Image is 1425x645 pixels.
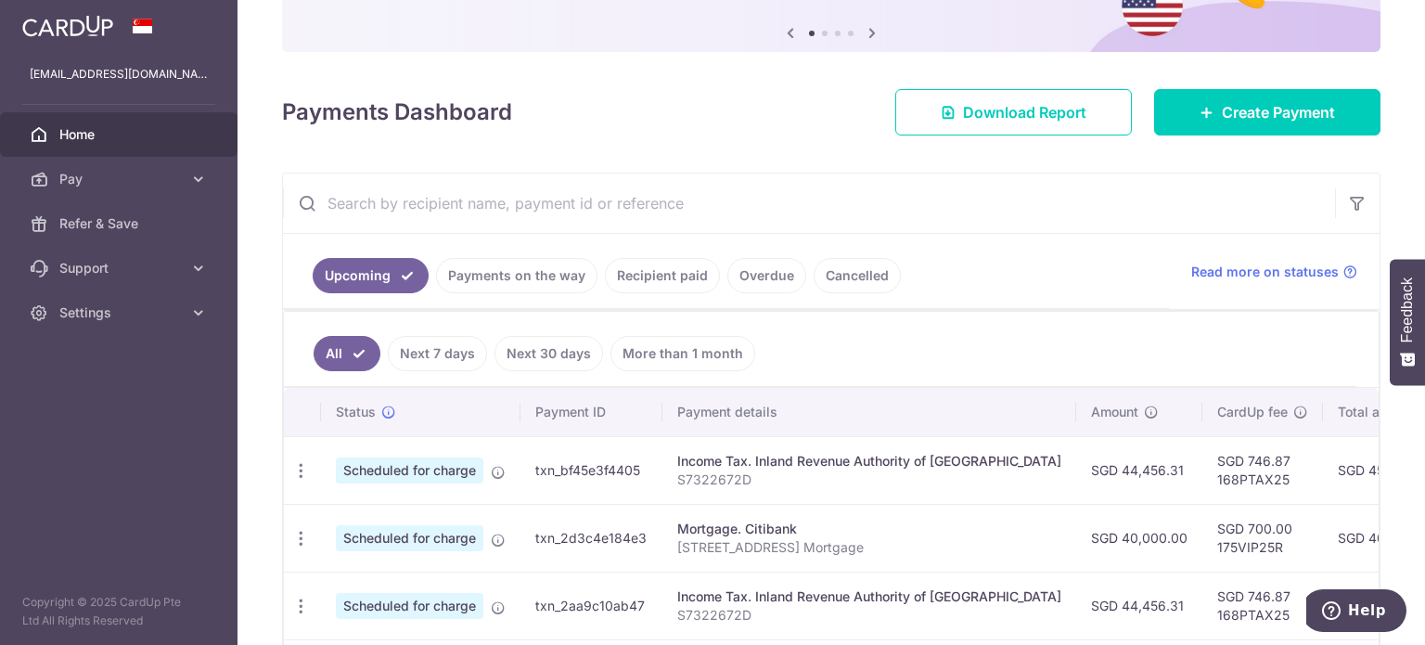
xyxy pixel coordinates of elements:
[1399,277,1416,342] span: Feedback
[1076,504,1202,572] td: SGD 40,000.00
[282,96,512,129] h4: Payments Dashboard
[605,258,720,293] a: Recipient paid
[1091,403,1138,421] span: Amount
[1217,403,1288,421] span: CardUp fee
[1191,263,1357,281] a: Read more on statuses
[22,15,113,37] img: CardUp
[336,525,483,551] span: Scheduled for charge
[520,572,662,639] td: txn_2aa9c10ab47
[336,593,483,619] span: Scheduled for charge
[1191,263,1339,281] span: Read more on statuses
[1202,436,1323,504] td: SGD 746.87 168PTAX25
[59,170,182,188] span: Pay
[59,259,182,277] span: Support
[677,520,1061,538] div: Mortgage. Citibank
[677,471,1061,489] p: S7322672D
[1076,436,1202,504] td: SGD 44,456.31
[677,587,1061,606] div: Income Tax. Inland Revenue Authority of [GEOGRAPHIC_DATA]
[314,336,380,371] a: All
[520,436,662,504] td: txn_bf45e3f4405
[662,388,1076,436] th: Payment details
[494,336,603,371] a: Next 30 days
[610,336,755,371] a: More than 1 month
[1390,259,1425,385] button: Feedback - Show survey
[336,458,483,484] span: Scheduled for charge
[313,258,429,293] a: Upcoming
[59,125,182,144] span: Home
[1338,403,1399,421] span: Total amt.
[336,403,376,421] span: Status
[1222,101,1335,123] span: Create Payment
[59,303,182,322] span: Settings
[677,538,1061,557] p: [STREET_ADDRESS] Mortgage
[1202,504,1323,572] td: SGD 700.00 175VIP25R
[727,258,806,293] a: Overdue
[677,452,1061,471] div: Income Tax. Inland Revenue Authority of [GEOGRAPHIC_DATA]
[283,174,1335,233] input: Search by recipient name, payment id or reference
[388,336,487,371] a: Next 7 days
[59,214,182,233] span: Refer & Save
[895,89,1132,135] a: Download Report
[520,504,662,572] td: txn_2d3c4e184e3
[436,258,597,293] a: Payments on the way
[1154,89,1380,135] a: Create Payment
[1076,572,1202,639] td: SGD 44,456.31
[520,388,662,436] th: Payment ID
[963,101,1086,123] span: Download Report
[814,258,901,293] a: Cancelled
[30,65,208,84] p: [EMAIL_ADDRESS][DOMAIN_NAME]
[677,606,1061,625] p: S7322672D
[1202,572,1323,639] td: SGD 746.87 168PTAX25
[1306,589,1406,636] iframe: Opens a widget where you can find more information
